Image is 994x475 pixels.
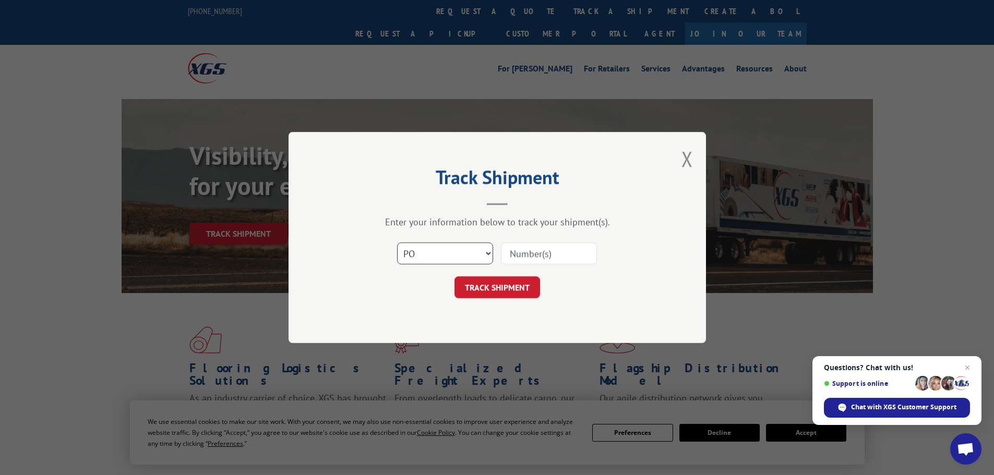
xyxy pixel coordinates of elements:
[851,403,956,412] span: Chat with XGS Customer Support
[961,361,974,374] span: Close chat
[824,363,970,372] span: Questions? Chat with us!
[681,145,693,173] button: Close modal
[341,170,654,190] h2: Track Shipment
[501,242,597,264] input: Number(s)
[824,380,912,387] span: Support is online
[824,398,970,418] div: Chat with XGS Customer Support
[341,216,654,228] div: Enter your information below to track your shipment(s).
[950,433,981,465] div: Open chat
[454,276,540,298] button: TRACK SHIPMENT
